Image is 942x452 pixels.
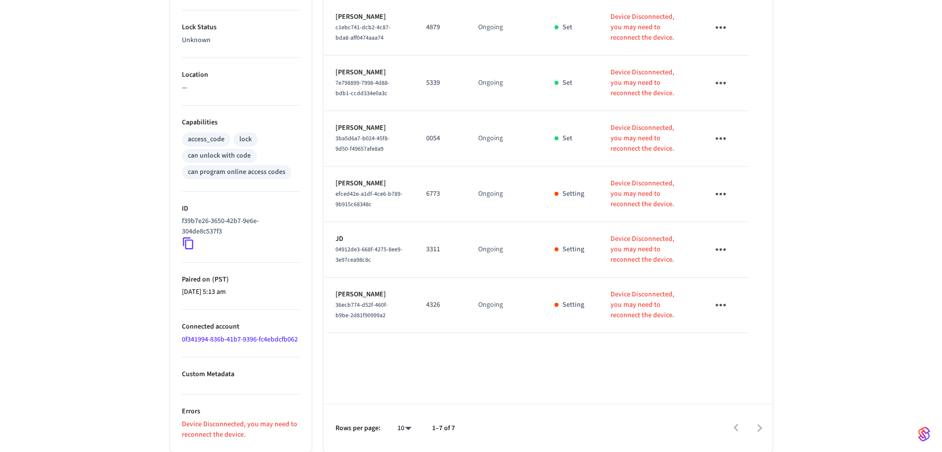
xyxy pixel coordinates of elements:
a: 0f341994-836b-41b7-9396-fc4ebdcfb062 [182,335,298,344]
p: Custom Metadata [182,369,300,380]
span: 04912de3-668f-4275-8ee9-3e97cea98c8c [335,245,402,264]
td: Ongoing [466,111,543,167]
p: f39b7e26-3650-42b7-9e6e-304de8c537f3 [182,216,296,237]
div: can program online access codes [188,167,285,177]
p: Lock Status [182,22,300,33]
p: 3311 [426,244,454,255]
p: Set [562,22,572,33]
span: c1ebc741-dcb2-4c87-bda8-aff0474aaa74 [335,23,390,42]
p: Device Disconnected, you may need to reconnect the device. [610,123,685,154]
p: Unknown [182,35,300,46]
p: [PERSON_NAME] [335,67,403,78]
p: Capabilities [182,117,300,128]
td: Ongoing [466,56,543,111]
p: Location [182,70,300,80]
p: [PERSON_NAME] [335,178,403,189]
p: Connected account [182,322,300,332]
div: access_code [188,134,224,145]
p: Device Disconnected, you may need to reconnect the device. [182,419,300,440]
td: Ongoing [466,167,543,222]
span: ( PST ) [210,275,229,284]
span: 36ecb774-d52f-460f-b9be-2d81f90999a2 [335,301,388,320]
p: [PERSON_NAME] [335,289,403,300]
p: — [182,83,300,93]
p: 1–7 of 7 [432,423,455,434]
p: 0054 [426,133,454,144]
p: Device Disconnected, you may need to reconnect the device. [610,234,685,265]
p: Device Disconnected, you may need to reconnect the device. [610,178,685,210]
p: Set [562,78,572,88]
span: 7e798899-7998-4d88-bdb1-ccdd334e0a3c [335,79,389,98]
p: Setting [562,189,584,199]
p: [PERSON_NAME] [335,123,403,133]
p: [DATE] 5:13 am [182,287,300,297]
td: Ongoing [466,278,543,333]
p: Setting [562,300,584,310]
p: [PERSON_NAME] [335,12,403,22]
p: Errors [182,406,300,417]
div: 10 [392,421,416,436]
div: can unlock with code [188,151,251,161]
p: Device Disconnected, you may need to reconnect the device. [610,67,685,99]
span: 3ba5d6a7-b024-45f8-9d50-f49657afe8a9 [335,134,389,153]
p: JD [335,234,403,244]
img: SeamLogoGradient.69752ec5.svg [918,426,930,442]
p: 4326 [426,300,454,310]
p: 5339 [426,78,454,88]
p: Device Disconnected, you may need to reconnect the device. [610,12,685,43]
p: Device Disconnected, you may need to reconnect the device. [610,289,685,321]
p: 4879 [426,22,454,33]
td: Ongoing [466,222,543,278]
p: Setting [562,244,584,255]
p: ID [182,204,300,214]
p: Paired on [182,275,300,285]
p: Rows per page: [335,423,381,434]
p: Set [562,133,572,144]
div: lock [239,134,252,145]
span: efced42e-a1df-4ce6-b789-9b915c68348c [335,190,402,209]
p: 6773 [426,189,454,199]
